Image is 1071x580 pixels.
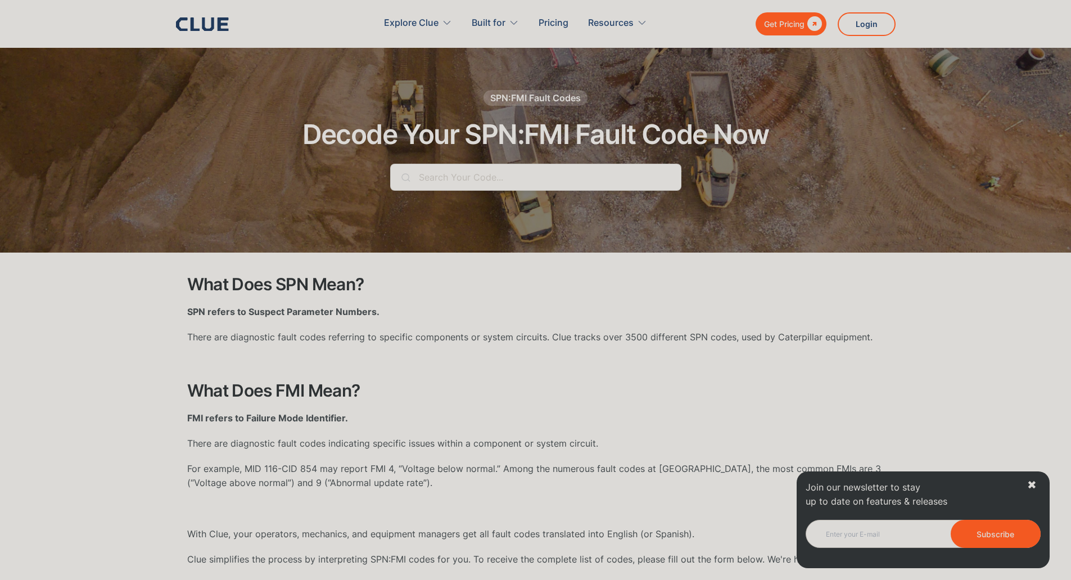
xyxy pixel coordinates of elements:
[1027,478,1037,492] div: ✖
[805,17,822,31] div: 
[187,381,884,400] h2: What Does FMI Mean?
[187,306,379,317] strong: SPN refers to Suspect Parameter Numbers.
[187,502,884,516] p: ‍
[302,120,769,150] h1: Decode Your SPN:FMI Fault Code Now
[187,462,884,490] p: For example, MID 116-CID 854 may report FMI 4, “Voltage below normal.” Among the numerous fault c...
[951,520,1041,548] input: Subscribe
[490,92,581,104] div: SPN:FMI Fault Codes
[588,6,634,41] div: Resources
[764,17,805,31] div: Get Pricing
[187,437,884,451] p: There are diagnostic fault codes indicating specific issues within a component or system circuit.
[806,480,1017,509] p: Join our newsletter to stay up to date on features & releases
[756,12,826,35] a: Get Pricing
[187,527,884,541] p: With Clue, your operators, mechanics, and equipment managers get all fault codes translated into ...
[384,6,452,41] div: Explore Clue
[472,6,505,41] div: Built for
[187,330,884,344] p: There are diagnostic fault codes referring to specific components or system circuits. Clue tracks...
[539,6,568,41] a: Pricing
[806,520,1041,559] form: Newsletter
[588,6,647,41] div: Resources
[187,412,348,424] strong: FMI refers to Failure Mode Identifier.
[187,552,884,566] p: Clue simplifies the process by interpreting SPN:FMI codes for you. To receive the complete list o...
[838,12,896,36] a: Login
[472,6,519,41] div: Built for
[187,356,884,370] p: ‍
[390,164,681,191] input: Search Your Code...
[806,520,1041,548] input: Enter your E-mail
[384,6,439,41] div: Explore Clue
[187,275,884,294] h2: What Does SPN Mean?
